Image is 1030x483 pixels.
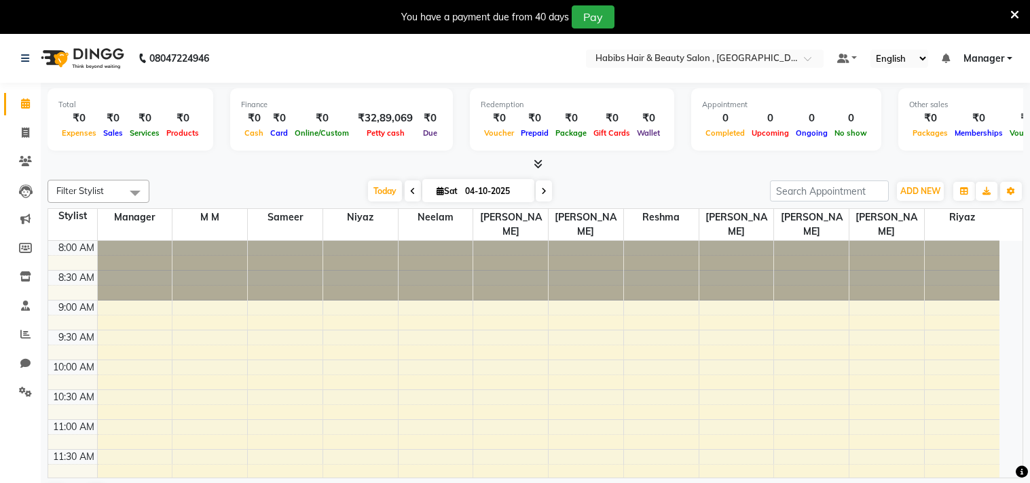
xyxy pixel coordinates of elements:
div: ₹0 [418,111,442,126]
span: Upcoming [748,128,792,138]
div: ₹0 [267,111,291,126]
div: ₹0 [241,111,267,126]
span: Products [163,128,202,138]
div: ₹0 [291,111,352,126]
div: 0 [831,111,870,126]
span: Sales [100,128,126,138]
div: Redemption [481,99,663,111]
div: 10:00 AM [50,360,97,374]
div: 11:30 AM [50,450,97,464]
span: Today [368,180,402,201]
span: [PERSON_NAME] [549,209,623,240]
span: Memberships [951,128,1006,138]
span: Petty cash [363,128,408,138]
span: No show [831,128,870,138]
span: Services [126,128,163,138]
input: 2025-10-04 [461,181,529,201]
span: Manager [963,52,1004,66]
b: 08047224946 [149,39,209,77]
span: Prepaid [517,128,552,138]
div: ₹0 [951,111,1006,126]
div: ₹0 [909,111,951,126]
span: M M [172,209,247,226]
span: Online/Custom [291,128,352,138]
span: Card [267,128,291,138]
span: Sat [433,186,461,196]
div: Total [58,99,202,111]
div: Finance [241,99,442,111]
span: Wallet [633,128,663,138]
span: Niyaz [323,209,398,226]
div: 8:00 AM [56,241,97,255]
div: 11:00 AM [50,420,97,434]
span: Due [420,128,441,138]
div: ₹0 [58,111,100,126]
img: logo [35,39,128,77]
div: ₹0 [633,111,663,126]
div: ₹0 [481,111,517,126]
div: ₹0 [126,111,163,126]
input: Search Appointment [770,180,889,201]
div: ₹0 [517,111,552,126]
span: Packages [909,128,951,138]
button: Pay [572,5,614,28]
div: 9:00 AM [56,301,97,315]
div: ₹0 [590,111,633,126]
span: Ongoing [792,128,831,138]
span: Expenses [58,128,100,138]
span: Riyaz [925,209,999,226]
span: Reshma [624,209,699,226]
button: ADD NEW [897,182,944,201]
span: Neelam [399,209,473,226]
span: [PERSON_NAME] [774,209,849,240]
span: [PERSON_NAME] [699,209,774,240]
span: [PERSON_NAME] [473,209,548,240]
span: Cash [241,128,267,138]
span: Package [552,128,590,138]
span: Voucher [481,128,517,138]
span: Manager [98,209,172,226]
span: [PERSON_NAME] [849,209,924,240]
div: ₹0 [163,111,202,126]
span: Completed [702,128,748,138]
span: ADD NEW [900,186,940,196]
span: Gift Cards [590,128,633,138]
div: Appointment [702,99,870,111]
div: ₹32,89,069 [352,111,418,126]
div: ₹0 [552,111,590,126]
div: You have a payment due from 40 days [401,10,569,24]
div: Stylist [48,209,97,223]
span: Sameer [248,209,323,226]
div: 9:30 AM [56,330,97,345]
div: 10:30 AM [50,390,97,404]
div: 0 [702,111,748,126]
span: Filter Stylist [56,185,104,196]
div: 0 [748,111,792,126]
div: ₹0 [100,111,126,126]
div: 8:30 AM [56,271,97,285]
div: 0 [792,111,831,126]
